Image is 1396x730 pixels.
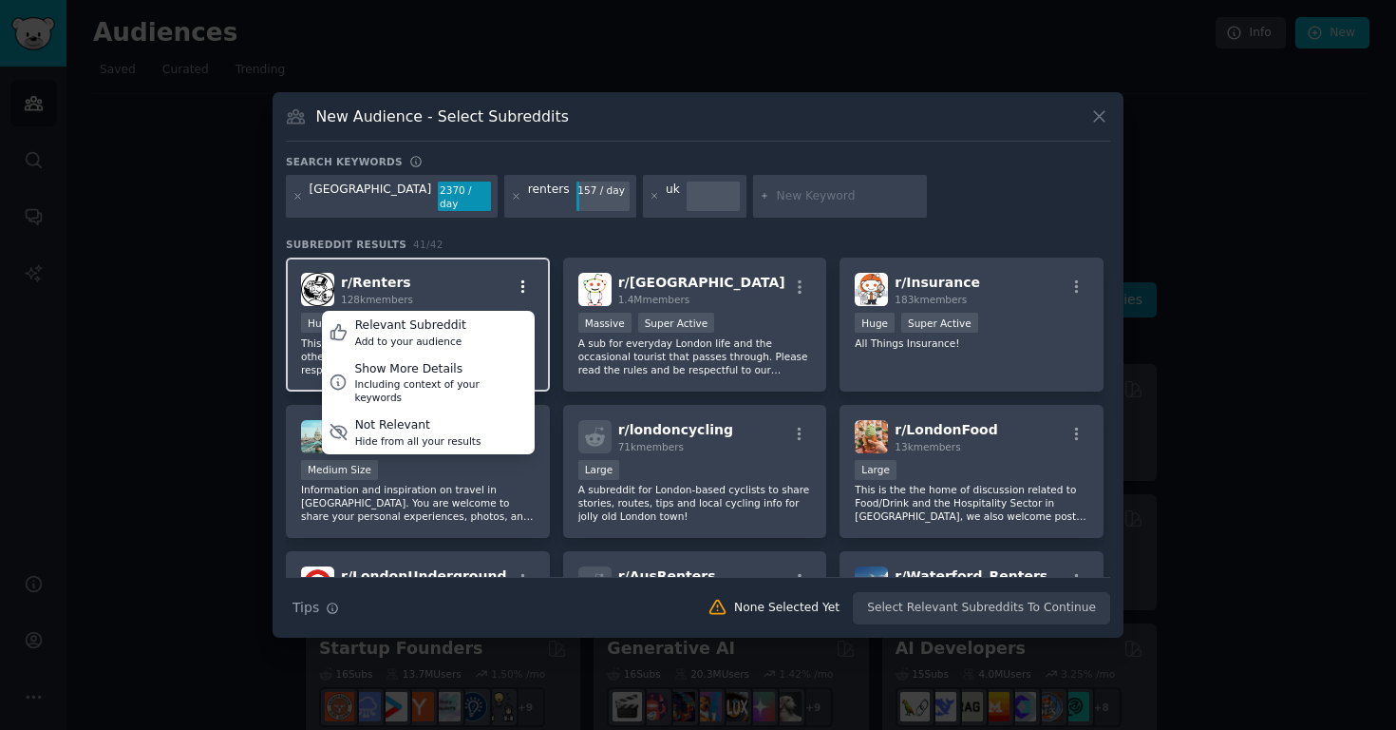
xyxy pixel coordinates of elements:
[301,567,334,600] img: LondonUnderground
[578,273,612,306] img: london
[895,294,967,305] span: 183k members
[618,568,716,584] span: r/ AusRenters
[666,182,680,212] div: uk
[355,434,481,448] div: Hide from all your results
[292,598,319,618] span: Tips
[895,568,1047,584] span: r/ Waterford_Renters
[413,239,443,250] span: 41 / 42
[341,294,413,305] span: 128k members
[578,483,812,523] p: A subreddit for London-based cyclists to share stories, routes, tips and local cycling info for j...
[576,182,630,199] div: 157 / day
[855,483,1088,523] p: This is the the home of discussion related to Food/Drink and the Hospitality Sector in [GEOGRAPHI...
[901,313,978,333] div: Super Active
[855,313,895,333] div: Huge
[578,313,632,333] div: Massive
[578,460,620,480] div: Large
[286,591,346,624] button: Tips
[301,483,535,523] p: Information and inspiration on travel in [GEOGRAPHIC_DATA]. You are welcome to share your persona...
[895,422,997,437] span: r/ LondonFood
[528,182,570,212] div: renters
[734,600,839,617] div: None Selected Yet
[301,460,378,480] div: Medium Size
[286,238,406,251] span: Subreddit Results
[638,313,715,333] div: Super Active
[301,313,341,333] div: Huge
[355,417,481,434] div: Not Relevant
[301,273,334,306] img: Renters
[895,275,980,290] span: r/ Insurance
[355,335,466,348] div: Add to your audience
[354,377,527,404] div: Including context of your keywords
[286,155,403,168] h3: Search keywords
[618,294,690,305] span: 1.4M members
[355,317,466,335] div: Relevant Subreddit
[341,568,506,584] span: r/ LondonUnderground
[855,336,1088,350] p: All Things Insurance!
[855,420,888,453] img: LondonFood
[438,182,491,212] div: 2370 / day
[310,182,432,212] div: [GEOGRAPHIC_DATA]
[895,441,960,452] span: 13k members
[301,336,535,376] p: This is a subreddit for tenants to help each other with landlords situations such as legal respon...
[855,273,888,306] img: Insurance
[316,106,569,126] h3: New Audience - Select Subreddits
[301,420,334,453] img: LondonTravel
[578,336,812,376] p: A sub for everyday London life and the occasional tourist that passes through. Please read the ru...
[354,361,527,378] div: Show More Details
[341,275,411,290] span: r/ Renters
[618,422,733,437] span: r/ londoncycling
[776,188,920,205] input: New Keyword
[618,275,785,290] span: r/ [GEOGRAPHIC_DATA]
[618,441,684,452] span: 71k members
[855,567,888,600] img: Waterford_Renters
[855,460,896,480] div: Large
